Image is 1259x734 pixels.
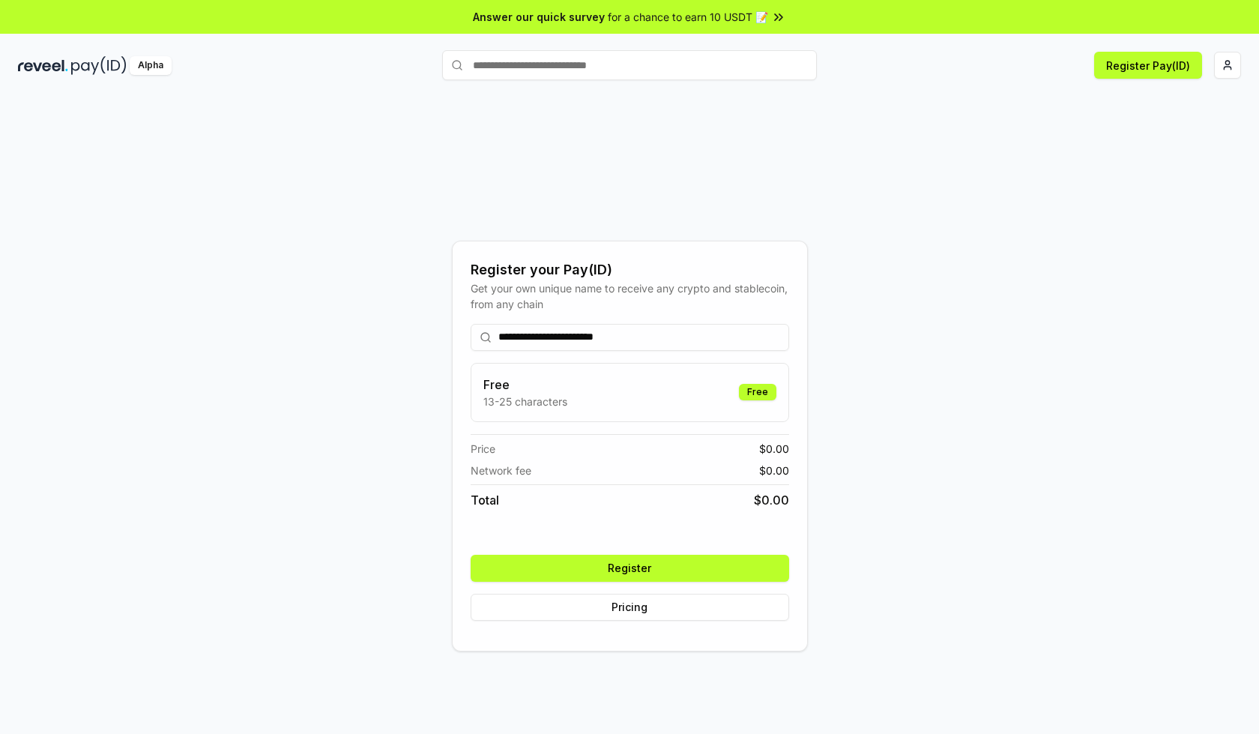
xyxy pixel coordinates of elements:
button: Pricing [471,594,789,621]
img: pay_id [71,56,127,75]
img: reveel_dark [18,56,68,75]
button: Register Pay(ID) [1094,52,1202,79]
p: 13-25 characters [483,394,567,409]
span: $ 0.00 [754,491,789,509]
span: Network fee [471,463,531,478]
span: $ 0.00 [759,463,789,478]
div: Free [739,384,776,400]
h3: Free [483,376,567,394]
span: $ 0.00 [759,441,789,457]
span: Price [471,441,495,457]
span: Answer our quick survey [473,9,605,25]
div: Register your Pay(ID) [471,259,789,280]
span: Total [471,491,499,509]
div: Get your own unique name to receive any crypto and stablecoin, from any chain [471,280,789,312]
span: for a chance to earn 10 USDT 📝 [608,9,768,25]
div: Alpha [130,56,172,75]
button: Register [471,555,789,582]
